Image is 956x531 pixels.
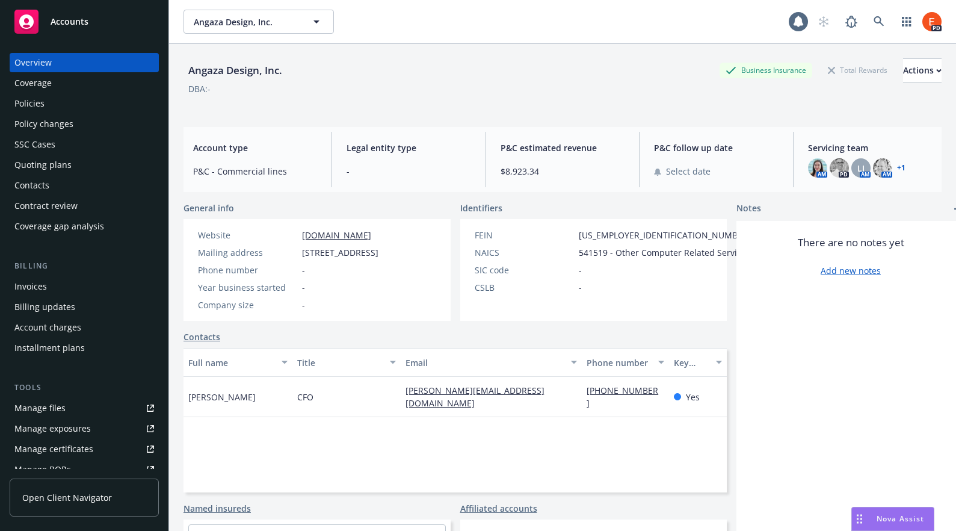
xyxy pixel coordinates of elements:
[501,141,624,154] span: P&C estimated revenue
[10,176,159,195] a: Contacts
[877,514,924,524] span: Nova Assist
[582,348,668,377] button: Phone number
[22,491,112,504] span: Open Client Navigator
[14,439,93,459] div: Manage certificates
[895,10,919,34] a: Switch app
[579,246,750,259] span: 541519 - Other Computer Related Services
[10,338,159,358] a: Installment plans
[193,141,317,154] span: Account type
[587,356,650,369] div: Phone number
[14,399,66,418] div: Manage files
[297,356,383,369] div: Title
[922,12,942,31] img: photo
[808,141,932,154] span: Servicing team
[14,297,75,317] div: Billing updates
[475,229,574,241] div: FEIN
[10,94,159,113] a: Policies
[193,165,317,178] span: P&C - Commercial lines
[808,158,827,178] img: photo
[14,114,73,134] div: Policy changes
[873,158,892,178] img: photo
[14,73,52,93] div: Coverage
[579,281,582,294] span: -
[857,162,865,175] span: LI
[10,114,159,134] a: Policy changes
[292,348,401,377] button: Title
[10,5,159,39] a: Accounts
[302,264,305,276] span: -
[10,196,159,216] a: Contract review
[14,338,85,358] div: Installment plans
[183,331,220,343] a: Contacts
[674,356,709,369] div: Key contact
[188,356,274,369] div: Full name
[720,63,812,78] div: Business Insurance
[736,202,761,216] span: Notes
[830,158,849,178] img: photo
[851,507,934,531] button: Nova Assist
[302,299,305,311] span: -
[10,277,159,296] a: Invoices
[347,141,470,154] span: Legal entity type
[406,356,564,369] div: Email
[839,10,863,34] a: Report a Bug
[10,260,159,272] div: Billing
[669,348,727,377] button: Key contact
[347,165,470,178] span: -
[10,460,159,479] a: Manage BORs
[188,391,256,403] span: [PERSON_NAME]
[183,63,287,78] div: Angaza Design, Inc.
[10,419,159,438] a: Manage exposures
[460,502,537,515] a: Affiliated accounts
[183,202,234,214] span: General info
[10,297,159,317] a: Billing updates
[10,73,159,93] a: Coverage
[10,53,159,72] a: Overview
[475,246,574,259] div: NAICS
[10,217,159,236] a: Coverage gap analysis
[188,82,211,95] div: DBA: -
[897,164,905,172] a: +1
[302,281,305,294] span: -
[302,229,371,241] a: [DOMAIN_NAME]
[302,246,378,259] span: [STREET_ADDRESS]
[475,281,574,294] div: CSLB
[14,196,78,216] div: Contract review
[501,165,624,178] span: $8,923.34
[475,264,574,276] div: SIC code
[579,264,582,276] span: -
[194,16,298,28] span: Angaza Design, Inc.
[798,235,904,250] span: There are no notes yet
[852,508,867,530] div: Drag to move
[587,385,658,409] a: [PHONE_NUMBER]
[14,277,47,296] div: Invoices
[14,155,72,175] div: Quoting plans
[812,10,836,34] a: Start snowing
[406,385,544,409] a: [PERSON_NAME][EMAIL_ADDRESS][DOMAIN_NAME]
[666,165,711,178] span: Select date
[10,399,159,418] a: Manage files
[14,94,45,113] div: Policies
[10,439,159,459] a: Manage certificates
[14,318,81,337] div: Account charges
[14,217,104,236] div: Coverage gap analysis
[198,229,297,241] div: Website
[14,460,71,479] div: Manage BORs
[903,58,942,82] button: Actions
[297,391,313,403] span: CFO
[460,202,502,214] span: Identifiers
[198,264,297,276] div: Phone number
[579,229,751,241] span: [US_EMPLOYER_IDENTIFICATION_NUMBER]
[821,264,881,277] a: Add new notes
[14,419,91,438] div: Manage exposures
[14,176,49,195] div: Contacts
[198,281,297,294] div: Year business started
[10,318,159,337] a: Account charges
[10,382,159,394] div: Tools
[198,299,297,311] div: Company size
[10,155,159,175] a: Quoting plans
[51,17,88,26] span: Accounts
[183,10,334,34] button: Angaza Design, Inc.
[198,246,297,259] div: Mailing address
